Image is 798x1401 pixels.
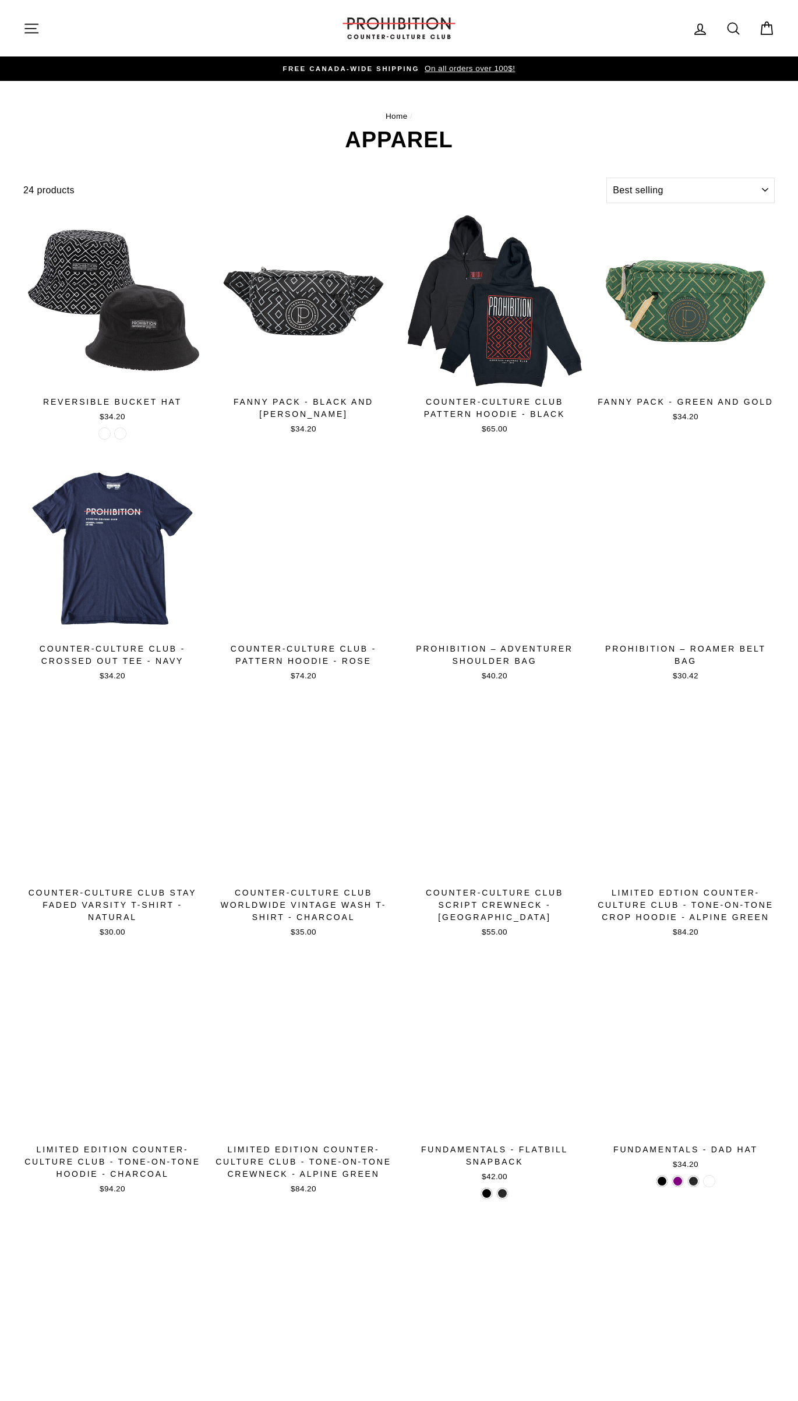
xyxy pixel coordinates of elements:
a: LIMITED EDTION COUNTER-CULTURE CLUB - TONE-ON-TONE CROP HOODIE - ALPINE GREEN$84.20 [596,703,775,942]
div: $42.00 [405,1171,584,1183]
div: FUNDAMENTALS - FLATBILL SNAPBACK [405,1144,584,1168]
a: Counter-Culture Club Worldwide Vintage Wash T-Shirt - Charcoal$35.00 [214,703,393,942]
div: $84.20 [214,1183,393,1195]
a: FUNDAMENTALS - FLATBILL SNAPBACK$42.00 [405,960,584,1186]
div: Counter-Culture Club Pattern Hoodie - Black [405,396,584,420]
span: On all orders over 100$! [422,64,515,73]
a: FANNY PACK - BLACK AND [PERSON_NAME]$34.20 [214,212,393,438]
div: Counter-Culture Club Script Crewneck - [GEOGRAPHIC_DATA] [405,887,584,924]
h1: APPAREL [23,129,775,151]
a: COUNTER-CULTURE CLUB - CROSSED OUT TEE - NAVY$34.20 [23,459,202,685]
a: Counter-Culture Club Pattern Hoodie - Black$65.00 [405,212,584,438]
span: FREE CANADA-WIDE SHIPPING [283,65,419,72]
a: FANNY PACK - GREEN AND GOLD$34.20 [596,212,775,426]
div: REVERSIBLE BUCKET HAT [23,396,202,408]
span: / [410,112,412,121]
a: REVERSIBLE BUCKET HAT$34.20 [23,212,202,426]
div: $34.20 [23,411,202,423]
div: COUNTER-CULTURE CLUB - PATTERN HOODIE - ROSE [214,643,393,667]
div: $30.00 [23,926,202,938]
div: $40.20 [405,670,584,682]
div: Prohibition – Roamer Belt Bag [596,643,775,667]
div: $84.20 [596,926,775,938]
div: $34.20 [596,1159,775,1170]
div: $34.20 [23,670,202,682]
div: $34.20 [596,411,775,423]
div: LIMITED EDITION COUNTER-CULTURE CLUB - TONE-ON-TONE CREWNECK - ALPINE GREEN [214,1144,393,1180]
a: FREE CANADA-WIDE SHIPPING On all orders over 100$! [26,62,772,75]
a: Prohibition – Roamer Belt Bag$30.42 [596,459,775,685]
a: FUNDAMENTALS - DAD HAT$34.20 [596,960,775,1174]
a: Home [386,112,408,121]
div: Counter-Culture Club Worldwide Vintage Wash T-Shirt - Charcoal [214,887,393,924]
nav: breadcrumbs [23,110,775,123]
div: $74.20 [214,670,393,682]
div: LIMITED EDITION COUNTER-CULTURE CLUB - TONE-ON-TONE HOODIE - CHARCOAL [23,1144,202,1180]
div: $35.00 [214,926,393,938]
div: COUNTER-CULTURE CLUB - CROSSED OUT TEE - NAVY [23,643,202,667]
a: Counter-Culture Club Stay Faded Varsity T-Shirt - Natural$30.00 [23,703,202,942]
div: $30.42 [596,670,775,682]
a: LIMITED EDITION COUNTER-CULTURE CLUB - TONE-ON-TONE HOODIE - CHARCOAL$94.20 [23,960,202,1198]
a: Prohibition – Adventurer Shoulder Bag$40.20 [405,459,584,685]
div: $34.20 [214,423,393,435]
div: $94.20 [23,1183,202,1195]
div: FUNDAMENTALS - DAD HAT [596,1144,775,1156]
a: LIMITED EDITION COUNTER-CULTURE CLUB - TONE-ON-TONE CREWNECK - ALPINE GREEN$84.20 [214,960,393,1198]
div: FANNY PACK - GREEN AND GOLD [596,396,775,408]
div: LIMITED EDTION COUNTER-CULTURE CLUB - TONE-ON-TONE CROP HOODIE - ALPINE GREEN [596,887,775,924]
a: COUNTER-CULTURE CLUB - PATTERN HOODIE - ROSE$74.20 [214,459,393,685]
a: Counter-Culture Club Script Crewneck - [GEOGRAPHIC_DATA]$55.00 [405,703,584,942]
div: $55.00 [405,926,584,938]
img: PROHIBITION COUNTER-CULTURE CLUB [341,17,457,39]
div: $65.00 [405,423,584,435]
div: Counter-Culture Club Stay Faded Varsity T-Shirt - Natural [23,887,202,924]
div: FANNY PACK - BLACK AND [PERSON_NAME] [214,396,393,420]
div: 24 products [23,183,602,198]
div: Prohibition – Adventurer Shoulder Bag [405,643,584,667]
